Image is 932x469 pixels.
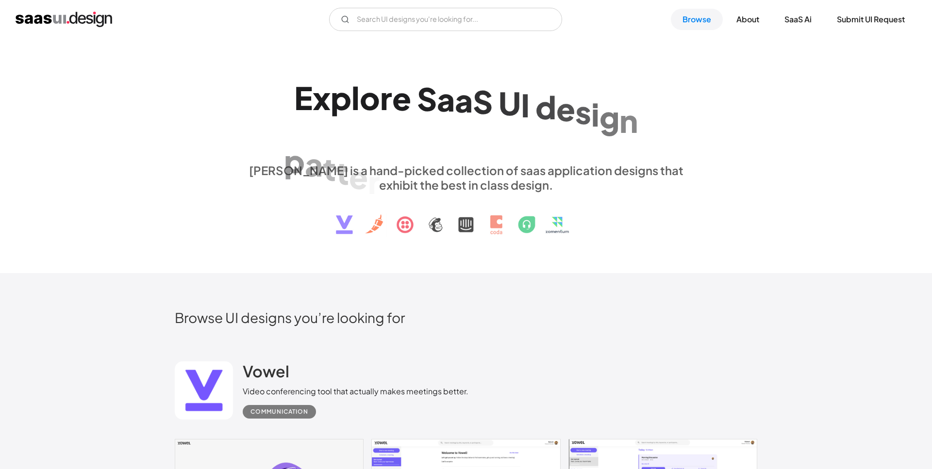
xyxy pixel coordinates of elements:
div: U [499,84,521,122]
div: e [349,159,368,196]
div: a [455,81,473,119]
a: SaaS Ai [773,9,823,30]
div: x [313,79,331,116]
div: I [521,86,530,123]
h1: Explore SaaS UI design patterns & interactions. [243,79,689,154]
div: Video conferencing tool that actually makes meetings better. [243,386,468,397]
div: i [591,96,599,133]
a: Vowel [243,361,289,386]
div: e [556,90,575,128]
img: text, icon, saas logo [319,192,613,243]
div: l [351,79,360,116]
div: r [368,163,380,200]
div: g [599,98,619,136]
div: [PERSON_NAME] is a hand-picked collection of saas application designs that exhibit the best in cl... [243,163,689,192]
div: r [380,79,392,116]
div: t [336,154,349,191]
div: n [619,101,638,139]
div: o [360,79,380,116]
div: S [473,83,493,120]
div: e [392,79,411,116]
a: home [16,12,112,27]
h2: Browse UI designs you’re looking for [175,309,757,326]
div: d [535,88,556,125]
a: Browse [671,9,723,30]
div: S [417,80,437,117]
div: p [284,142,305,179]
a: About [725,9,771,30]
input: Search UI designs you're looking for... [329,8,562,31]
div: s [575,93,591,130]
form: Email Form [329,8,562,31]
a: Submit UI Request [825,9,916,30]
div: a [305,146,323,183]
div: t [323,150,336,187]
div: p [331,79,351,116]
h2: Vowel [243,361,289,381]
div: E [294,79,313,116]
div: Communication [250,406,308,418]
div: a [437,81,455,118]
